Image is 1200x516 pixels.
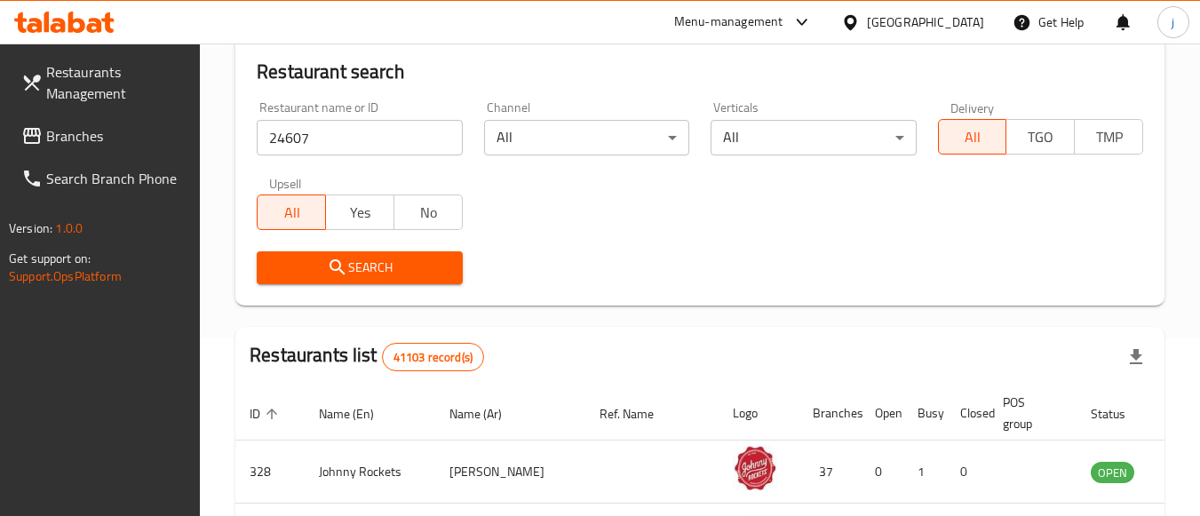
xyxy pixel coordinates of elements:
[257,251,462,284] button: Search
[9,247,91,270] span: Get support on:
[946,386,989,441] th: Closed
[257,59,1143,85] h2: Restaurant search
[401,200,456,226] span: No
[799,386,861,441] th: Branches
[46,168,187,189] span: Search Branch Phone
[867,12,984,32] div: [GEOGRAPHIC_DATA]
[319,403,397,425] span: Name (En)
[9,217,52,240] span: Version:
[1074,119,1143,155] button: TMP
[257,194,326,230] button: All
[435,441,585,504] td: [PERSON_NAME]
[7,51,201,115] a: Restaurants Management
[1115,336,1157,378] div: Export file
[1091,403,1148,425] span: Status
[1005,119,1075,155] button: TGO
[333,200,387,226] span: Yes
[1003,392,1055,434] span: POS group
[600,403,677,425] span: Ref. Name
[265,200,319,226] span: All
[7,157,201,200] a: Search Branch Phone
[7,115,201,157] a: Branches
[799,441,861,504] td: 37
[946,124,1000,150] span: All
[46,61,187,104] span: Restaurants Management
[1172,12,1174,32] span: j
[711,120,916,155] div: All
[235,441,305,504] td: 328
[271,257,448,279] span: Search
[950,101,995,114] label: Delivery
[250,403,283,425] span: ID
[1013,124,1068,150] span: TGO
[250,342,484,371] h2: Restaurants list
[305,441,435,504] td: Johnny Rockets
[1091,462,1134,483] div: OPEN
[1091,463,1134,483] span: OPEN
[46,125,187,147] span: Branches
[484,120,689,155] div: All
[382,343,484,371] div: Total records count
[861,386,903,441] th: Open
[9,265,122,288] a: Support.OpsPlatform
[55,217,83,240] span: 1.0.0
[393,194,463,230] button: No
[861,441,903,504] td: 0
[383,349,483,366] span: 41103 record(s)
[325,194,394,230] button: Yes
[257,120,462,155] input: Search for restaurant name or ID..
[733,446,777,490] img: Johnny Rockets
[449,403,525,425] span: Name (Ar)
[1082,124,1136,150] span: TMP
[674,12,783,33] div: Menu-management
[903,441,946,504] td: 1
[903,386,946,441] th: Busy
[938,119,1007,155] button: All
[719,386,799,441] th: Logo
[946,441,989,504] td: 0
[269,177,302,189] label: Upsell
